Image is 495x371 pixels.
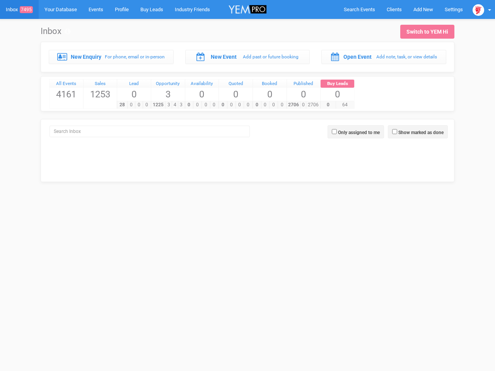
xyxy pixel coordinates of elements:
label: Open Event [343,53,372,61]
span: 1253 [84,88,117,101]
span: 0 [244,101,253,109]
span: 64 [336,101,354,109]
span: 0 [185,101,194,109]
small: Add past or future booking [243,54,299,60]
label: Show marked as done [398,129,444,136]
span: 0 [210,101,219,109]
h1: Inbox [41,27,70,36]
span: 0 [300,101,306,109]
label: New Event [211,53,237,61]
a: Quoted [219,80,253,88]
a: Published [287,80,321,88]
a: Switch to YEM Hi [400,25,454,39]
a: All Events [49,80,83,88]
label: Only assigned to me [338,129,380,136]
small: For phone, email or in-person [105,54,165,60]
span: 0 [321,88,354,101]
span: 0 [287,88,321,101]
span: 4161 [49,88,83,101]
span: 0 [193,101,202,109]
img: open-uri20180111-4-1wletqq [473,4,484,16]
span: 0 [253,88,287,101]
span: 0 [219,88,253,101]
span: 1225 [151,101,166,109]
span: 0 [117,88,151,101]
span: 0 [185,88,219,101]
span: 28 [117,101,128,109]
a: New Event Add past or future booking [185,50,310,64]
span: 0 [227,101,236,109]
span: 7495 [20,6,33,13]
a: Buy Leads [321,80,354,88]
span: 0 [201,101,210,109]
span: 0 [320,101,336,109]
a: Availability [185,80,219,88]
span: 4 [172,101,178,109]
input: Search Inbox [49,126,250,137]
span: 0 [253,101,261,109]
span: 0 [127,101,135,109]
a: Booked [253,80,287,88]
a: New Enquiry For phone, email or in-person [49,50,174,64]
a: Sales [84,80,117,88]
div: Switch to YEM Hi [406,28,448,36]
span: Clients [387,7,402,12]
small: Add note, task, or view details [376,54,437,60]
a: Opportunity [151,80,185,88]
span: 2706 [287,101,301,109]
label: New Enquiry [71,53,101,61]
span: 0 [218,101,227,109]
span: 3 [165,101,172,109]
span: 0 [135,101,143,109]
span: Search Events [344,7,375,12]
span: 0 [278,101,287,109]
span: Add New [413,7,433,12]
span: 0 [143,101,151,109]
a: Open Event Add note, task, or view details [321,50,446,64]
span: 0 [269,101,278,109]
span: 3 [151,88,185,101]
span: 0 [236,101,244,109]
span: 2706 [306,101,320,109]
a: Lead [117,80,151,88]
span: 0 [261,101,270,109]
span: 3 [178,101,184,109]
